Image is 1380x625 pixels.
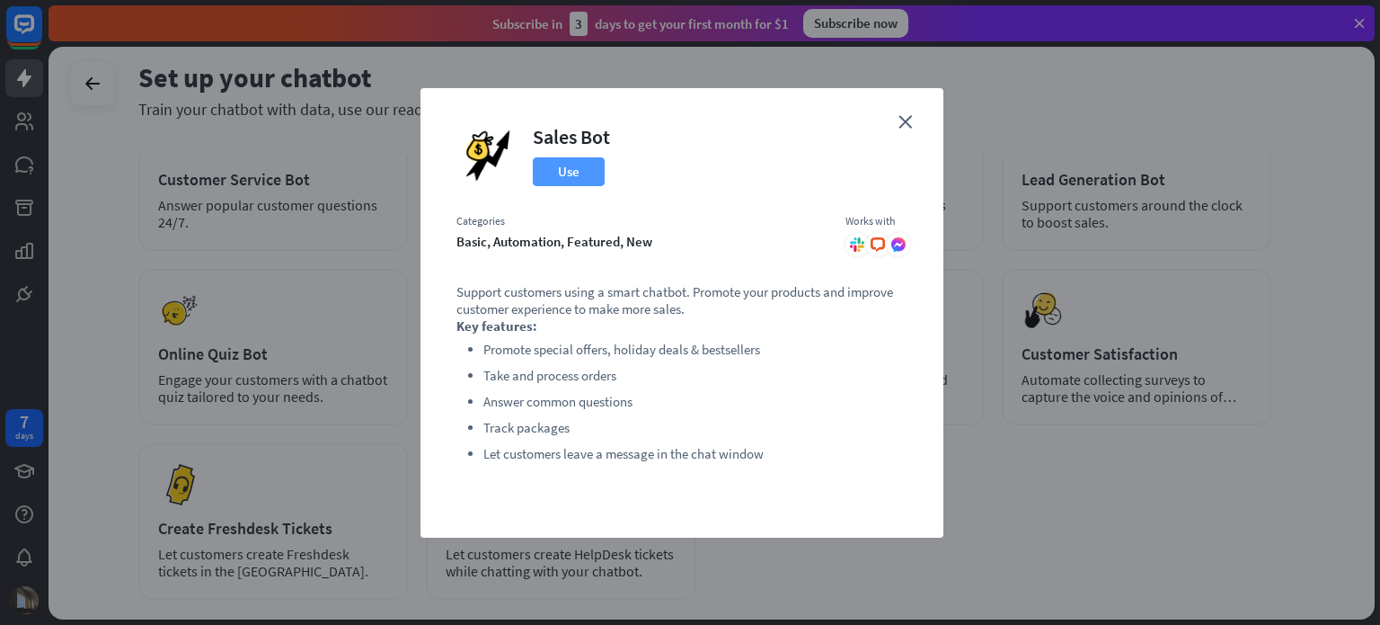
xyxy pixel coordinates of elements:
li: Let customers leave a message in the chat window [483,443,907,465]
li: Promote special offers, holiday deals & bestsellers [483,339,907,361]
strong: Key features: [456,317,537,335]
p: Support customers using a smart chatbot. Promote your products and improve customer experience to... [456,283,907,317]
div: Categories [456,214,827,228]
li: Take and process orders [483,365,907,387]
div: Sales Bot [533,124,610,149]
button: Use [533,157,605,186]
img: Sales Bot [456,124,519,187]
li: Track packages [483,417,907,439]
div: Works with [845,214,907,228]
div: basic, automation, featured, new [456,233,827,250]
button: Open LiveChat chat widget [14,7,68,61]
li: Answer common questions [483,391,907,413]
i: close [898,115,912,129]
